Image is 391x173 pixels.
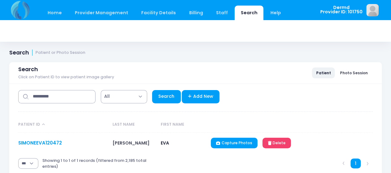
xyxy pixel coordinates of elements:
[366,4,379,16] img: image
[104,93,110,100] span: All
[18,75,114,80] span: Click on Patient ID to view patient image gallery
[211,138,257,148] a: Capture Photos
[351,158,361,169] a: 1
[109,117,158,133] th: Last Name: activate to sort column ascending
[235,6,263,20] a: Search
[182,90,220,103] a: Add New
[265,6,287,20] a: Help
[183,6,209,20] a: Billing
[320,5,362,14] span: Dermd Provider ID: 101750
[336,67,372,78] a: Photo Session
[158,117,208,133] th: First Name: activate to sort column ascending
[18,140,62,146] a: SIMONEEVA120472
[36,50,85,55] small: Patient or Photo Session
[160,140,169,146] span: EVA
[152,90,181,103] a: Search
[210,6,234,20] a: Staff
[18,117,109,133] th: Patient ID: activate to sort column descending
[262,138,291,148] a: Delete
[9,50,85,56] h1: Search
[101,90,147,103] span: All
[41,6,68,20] a: Home
[135,6,182,20] a: Facility Details
[312,67,335,78] a: Patient
[112,140,149,146] span: [PERSON_NAME]
[18,66,38,73] span: Search
[69,6,134,20] a: Provider Management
